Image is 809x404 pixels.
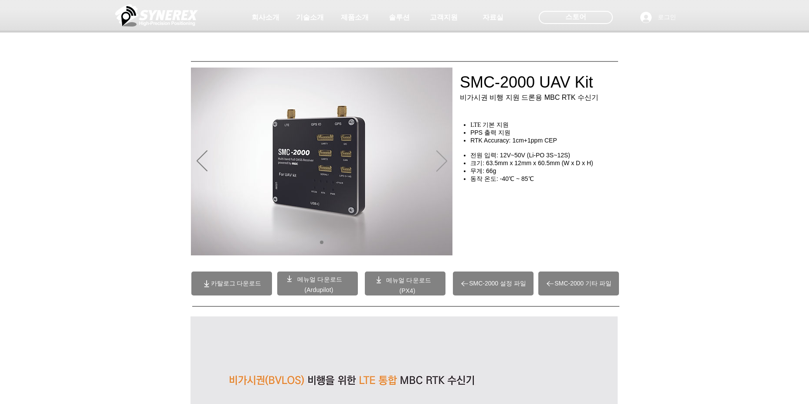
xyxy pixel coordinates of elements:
button: 이전 [197,150,207,173]
span: 크기: 63.5mm x 12mm x 60.5mm (W x D x H) [470,160,593,166]
span: 스토어 [565,12,586,22]
div: 슬라이드쇼 [191,68,452,255]
div: 스토어 [539,11,613,24]
a: 카탈로그 다운로드 [191,272,272,295]
a: (PX4) [399,287,415,294]
a: 메뉴얼 다운로드 [297,276,342,283]
a: 고객지원 [422,9,466,26]
button: 다음 [436,150,447,173]
a: 회사소개 [244,9,287,26]
img: 씨너렉스_White_simbol_대지 1.png [115,2,198,28]
span: 고객지원 [430,13,458,22]
span: 솔루션 [389,13,410,22]
span: SMC-2000 설정 파일 [469,280,526,288]
a: 제품소개 [333,9,377,26]
span: 전원 입력: 12V~50V (Li-PO 3S~12S) [470,152,570,159]
iframe: Wix Chat [709,367,809,404]
span: 카탈로그 다운로드 [211,280,262,288]
a: 01 [320,241,323,244]
span: 무게: 66g [470,167,496,174]
span: 제품소개 [341,13,369,22]
a: SMC-2000 설정 파일 [453,272,534,295]
a: 자료실 [471,9,515,26]
span: 로그인 [655,13,679,22]
button: 로그인 [634,9,682,26]
a: (Ardupilot) [304,286,333,293]
img: SMC2000.jpg [191,68,452,255]
a: 메뉴얼 다운로드 [386,277,431,284]
span: 자료실 [483,13,503,22]
span: RTK Accuracy: 1cm+1ppm CEP [470,137,557,144]
nav: 슬라이드 [317,241,327,244]
a: SMC-2000 기타 파일 [538,272,619,295]
span: 회사소개 [252,13,279,22]
a: 기술소개 [288,9,332,26]
span: SMC-2000 기타 파일 [554,280,612,288]
a: 솔루션 [377,9,421,26]
span: 동작 온도: -40℃ ~ 85℃ [470,175,534,182]
span: 기술소개 [296,13,324,22]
